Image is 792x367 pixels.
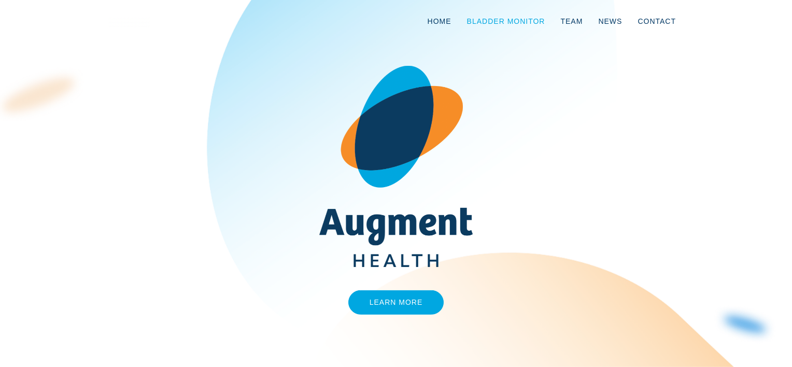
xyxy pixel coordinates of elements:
[108,17,150,27] img: logo
[348,290,444,315] a: Learn More
[459,4,553,38] a: Bladder Monitor
[590,4,630,38] a: News
[630,4,684,38] a: Contact
[553,4,590,38] a: Team
[420,4,459,38] a: Home
[312,66,480,267] img: AugmentHealth_FullColor_Transparent.png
